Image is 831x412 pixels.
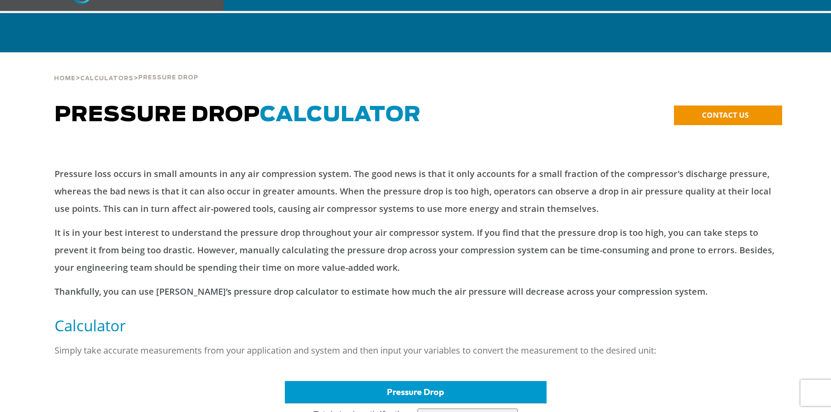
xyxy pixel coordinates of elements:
span: Calculators [80,76,133,82]
div: > > [54,52,198,85]
span: Pressure Drop [55,105,421,126]
p: Thankfully, you can use [PERSON_NAME]’s pressure drop calculator to estimate how much the air pre... [55,283,777,300]
p: It is in your best interest to understand the pressure drop throughout your air compressor system... [55,224,777,276]
h5: Calculator [55,316,777,335]
span: CALCULATOR [260,105,421,126]
span: Pressure Drop [138,75,198,81]
span: Home [54,76,75,82]
span: CONTACT US [702,110,749,120]
p: Simply take accurate measurements from your application and system and then input your variables ... [55,342,777,359]
span: Pressure Drop [387,386,444,397]
a: Home [54,74,75,82]
p: Pressure loss occurs in small amounts in any air compression system. The good news is that it onl... [55,165,777,218]
a: CONTACT US [674,106,782,125]
a: Calculators [80,74,133,82]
